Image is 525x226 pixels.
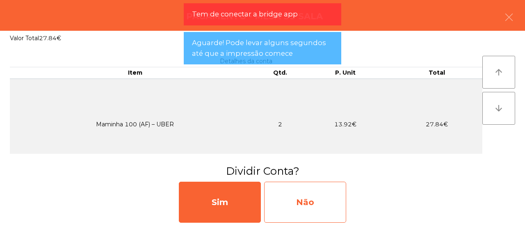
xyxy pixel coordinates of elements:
[391,67,482,79] th: Total
[391,79,482,169] td: 27.84€
[10,79,260,169] td: Maminha 100 (AF) – UBER
[192,9,298,19] span: Tem de conectar a bridge app
[260,67,300,79] th: Qtd.
[494,103,504,113] i: arrow_downward
[482,92,515,125] button: arrow_downward
[10,34,39,42] span: Valor Total
[300,67,391,79] th: P. Unit
[39,34,61,42] span: 27.84€
[260,79,300,169] td: 2
[6,164,519,178] h3: Dividir Conta?
[494,67,504,77] i: arrow_upward
[179,182,261,223] div: Sim
[482,56,515,89] button: arrow_upward
[264,182,346,223] div: Não
[300,79,391,169] td: 13.92€
[10,67,260,79] th: Item
[192,38,333,58] span: Aguarde! Pode levar alguns segundos até que a impressão comece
